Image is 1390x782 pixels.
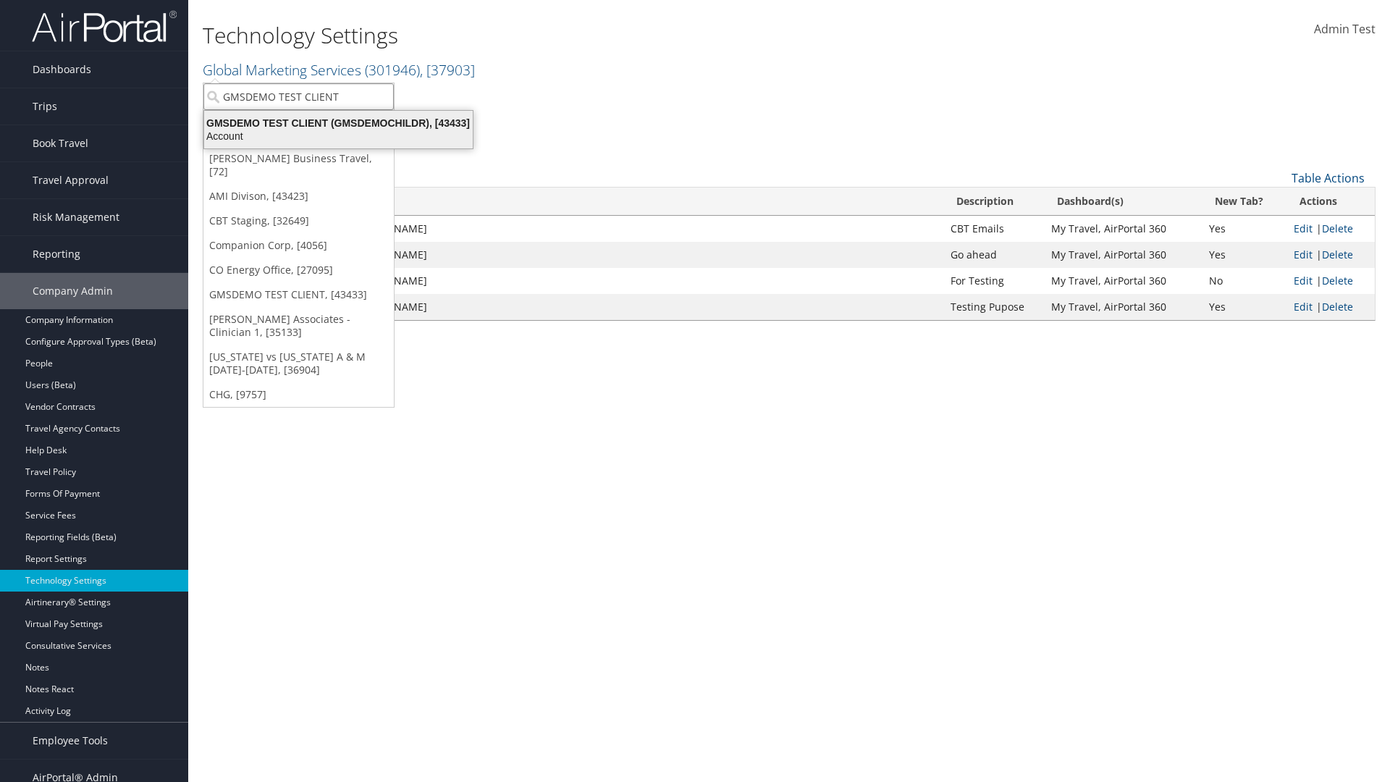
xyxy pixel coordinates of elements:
[1322,300,1353,314] a: Delete
[1322,222,1353,235] a: Delete
[32,9,177,43] img: airportal-logo.png
[1202,188,1286,216] th: New Tab?
[203,60,475,80] a: Global Marketing Services
[1286,216,1375,242] td: |
[203,345,394,382] a: [US_STATE] vs [US_STATE] A & M [DATE]-[DATE], [36904]
[311,268,943,294] td: [URL][DOMAIN_NAME]
[1292,170,1365,186] a: Table Actions
[203,307,394,345] a: [PERSON_NAME] Associates - Clinician 1, [35133]
[1044,294,1202,320] td: My Travel, AirPortal 360
[1322,248,1353,261] a: Delete
[1286,188,1375,216] th: Actions
[1202,268,1286,294] td: No
[33,162,109,198] span: Travel Approval
[203,20,985,51] h1: Technology Settings
[203,382,394,407] a: CHG, [9757]
[311,242,943,268] td: [URL][DOMAIN_NAME]
[203,184,394,209] a: AMI Divison, [43423]
[203,146,394,184] a: [PERSON_NAME] Business Travel, [72]
[203,209,394,233] a: CBT Staging, [32649]
[33,125,88,161] span: Book Travel
[33,51,91,88] span: Dashboards
[1286,294,1375,320] td: |
[1294,222,1313,235] a: Edit
[1322,274,1353,287] a: Delete
[33,199,119,235] span: Risk Management
[1286,242,1375,268] td: |
[195,130,481,143] div: Account
[33,236,80,272] span: Reporting
[943,294,1044,320] td: Testing Pupose
[33,273,113,309] span: Company Admin
[203,83,394,110] input: Search Accounts
[203,282,394,307] a: GMSDEMO TEST CLIENT, [43433]
[1044,216,1202,242] td: My Travel, AirPortal 360
[1202,294,1286,320] td: Yes
[1044,242,1202,268] td: My Travel, AirPortal 360
[195,117,481,130] div: GMSDEMO TEST CLIENT (GMSDEMOCHILDR), [43433]
[311,216,943,242] td: [URL][DOMAIN_NAME]
[1202,242,1286,268] td: Yes
[943,268,1044,294] td: For Testing
[203,258,394,282] a: CO Energy Office, [27095]
[1044,268,1202,294] td: My Travel, AirPortal 360
[420,60,475,80] span: , [ 37903 ]
[1044,188,1202,216] th: Dashboard(s)
[1294,274,1313,287] a: Edit
[311,294,943,320] td: [URL][DOMAIN_NAME]
[943,242,1044,268] td: Go ahead
[311,188,943,216] th: Url
[943,216,1044,242] td: CBT Emails
[1314,7,1376,52] a: Admin Test
[33,723,108,759] span: Employee Tools
[1286,268,1375,294] td: |
[203,233,394,258] a: Companion Corp, [4056]
[33,88,57,125] span: Trips
[1294,248,1313,261] a: Edit
[365,60,420,80] span: ( 301946 )
[943,188,1044,216] th: Description
[1314,21,1376,37] span: Admin Test
[1294,300,1313,314] a: Edit
[1202,216,1286,242] td: Yes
